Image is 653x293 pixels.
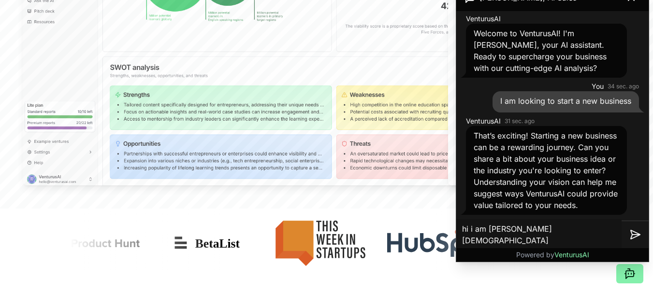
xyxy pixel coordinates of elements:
[474,28,607,73] span: Welcome to VenturusAI! I'm [PERSON_NAME], your AI assistant. Ready to supercharge your business w...
[500,96,631,106] span: I am looking to start a new business
[516,250,589,260] p: Powered by
[554,251,589,259] span: VenturusAI
[505,117,535,125] time: 31 sec. ago
[261,212,379,274] img: This Week in Startups
[608,83,639,90] time: 34 sec. ago
[500,212,624,274] img: Futuretools
[456,219,622,250] textarea: hi i am [PERSON_NAME] [DEMOGRAPHIC_DATA] [DEMOGRAPHIC_DATA], living in [GEOGRAPHIC_DATA]
[466,116,501,126] span: VenturusAI
[387,229,493,258] img: Hubspot
[592,82,604,91] span: You
[474,131,618,210] span: That’s exciting! Starting a new business can be a rewarding journey. Can you share a bit about yo...
[21,212,159,274] img: Product Hunt
[167,229,254,258] img: Betalist
[466,14,501,24] span: VenturusAI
